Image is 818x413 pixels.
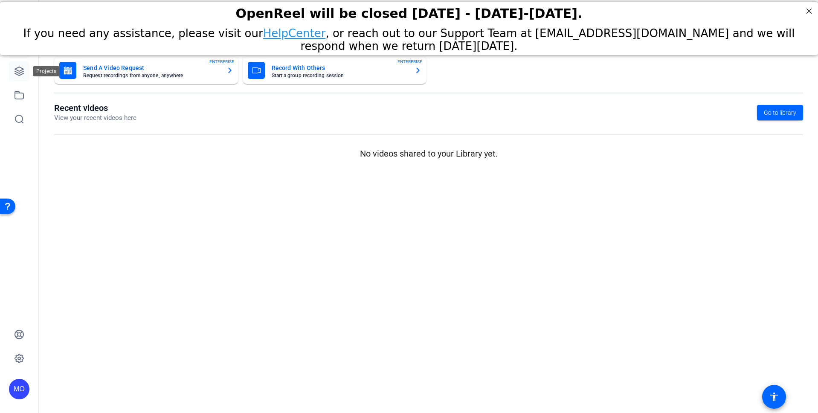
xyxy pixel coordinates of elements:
[33,66,60,76] div: Projects
[54,57,238,84] button: Send A Video RequestRequest recordings from anyone, anywhereENTERPRISE
[9,379,29,399] div: MO
[54,147,803,160] p: No videos shared to your Library yet.
[23,25,795,50] span: If you need any assistance, please visit our , or reach out to our Support Team at [EMAIL_ADDRESS...
[757,105,803,120] a: Go to library
[54,113,136,123] p: View your recent videos here
[83,73,220,78] mat-card-subtitle: Request recordings from anyone, anywhere
[272,63,408,73] mat-card-title: Record With Others
[769,392,779,402] mat-icon: accessibility
[263,25,326,38] a: HelpCenter
[209,58,234,65] span: ENTERPRISE
[397,58,422,65] span: ENTERPRISE
[243,57,427,84] button: Record With OthersStart a group recording sessionENTERPRISE
[764,108,796,117] span: Go to library
[54,103,136,113] h1: Recent videos
[83,63,220,73] mat-card-title: Send A Video Request
[11,4,807,19] div: OpenReel will be closed [DATE] - [DATE]-[DATE].
[272,73,408,78] mat-card-subtitle: Start a group recording session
